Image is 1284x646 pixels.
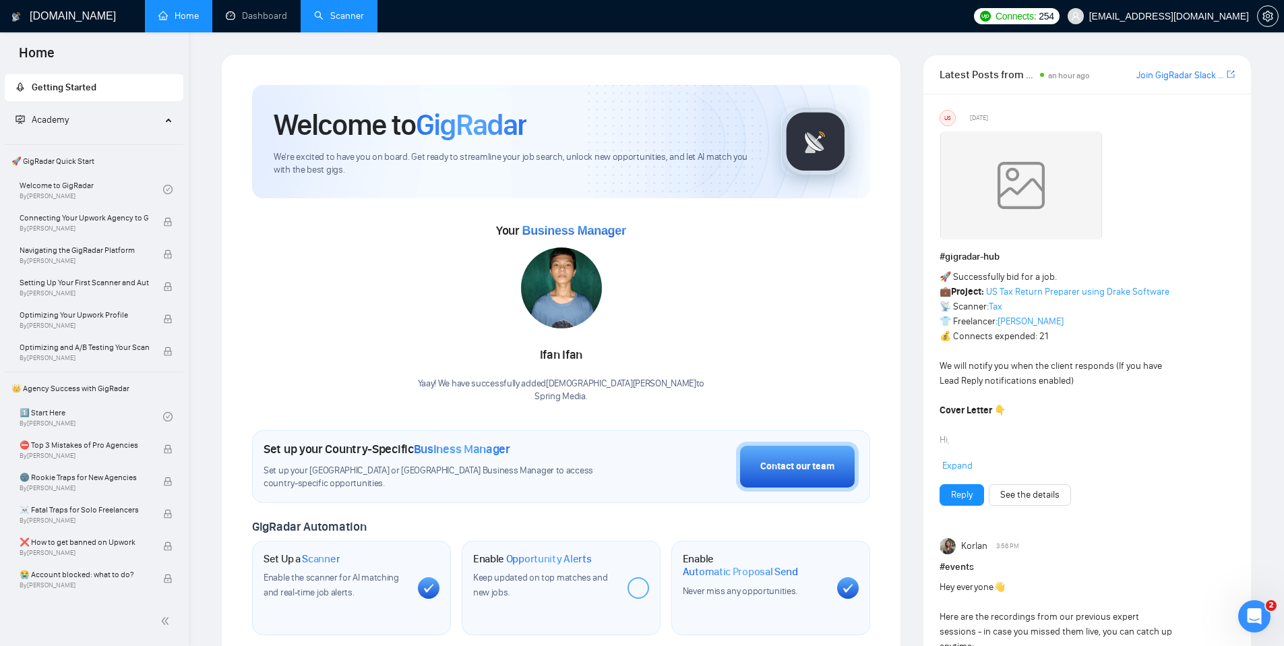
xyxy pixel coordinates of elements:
[16,115,25,124] span: fund-projection-screen
[20,257,149,265] span: By [PERSON_NAME]
[20,211,149,225] span: Connecting Your Upwork Agency to GigRadar
[418,390,705,403] p: Spring Media .
[940,484,984,506] button: Reply
[989,301,1002,312] a: Tax
[163,412,173,421] span: check-circle
[8,43,65,71] span: Home
[1227,69,1235,80] span: export
[986,286,1169,297] a: US Tax Return Preparer using Drake Software
[20,243,149,257] span: Navigating the GigRadar Platform
[163,541,173,551] span: lock
[274,151,760,177] span: We're excited to have you on board. Get ready to streamline your job search, unlock new opportuni...
[416,107,526,143] span: GigRadar
[20,175,163,204] a: Welcome to GigRadarBy[PERSON_NAME]
[1227,68,1235,81] a: export
[940,538,956,554] img: Korlan
[996,540,1019,552] span: 3:56 PM
[264,465,621,490] span: Set up your [GEOGRAPHIC_DATA] or [GEOGRAPHIC_DATA] Business Manager to access country-specific op...
[1266,600,1277,611] span: 2
[473,552,592,566] h1: Enable
[496,223,626,238] span: Your
[736,442,859,492] button: Contact our team
[163,185,173,194] span: check-circle
[20,276,149,289] span: Setting Up Your First Scanner and Auto-Bidder
[11,6,21,28] img: logo
[473,572,608,598] span: Keep updated on top matches and new jobs.
[1257,11,1279,22] a: setting
[1257,5,1279,27] button: setting
[6,148,182,175] span: 🚀 GigRadar Quick Start
[940,111,955,125] div: US
[264,442,510,457] h1: Set up your Country-Specific
[1071,11,1080,21] span: user
[1039,9,1053,24] span: 254
[160,614,174,628] span: double-left
[1136,68,1224,83] a: Join GigRadar Slack Community
[252,519,366,534] span: GigRadar Automation
[264,572,399,598] span: Enable the scanner for AI matching and real-time job alerts.
[1238,600,1271,633] iframe: Intercom live chat
[20,308,149,322] span: Optimizing Your Upwork Profile
[20,341,149,354] span: Optimizing and A/B Testing Your Scanner for Better Results
[951,488,973,502] a: Reply
[414,442,510,457] span: Business Manager
[20,549,149,557] span: By [PERSON_NAME]
[683,565,798,579] span: Automatic Proposal Send
[20,289,149,297] span: By [PERSON_NAME]
[32,114,69,125] span: Academy
[522,224,625,237] span: Business Manager
[20,535,149,549] span: ❌ How to get banned on Upwork
[163,314,173,324] span: lock
[163,477,173,486] span: lock
[20,581,149,589] span: By [PERSON_NAME]
[163,249,173,259] span: lock
[980,11,991,22] img: upwork-logo.png
[20,471,149,484] span: 🌚 Rookie Traps for New Agencies
[20,225,149,233] span: By [PERSON_NAME]
[163,282,173,291] span: lock
[20,322,149,330] span: By [PERSON_NAME]
[20,452,149,460] span: By [PERSON_NAME]
[993,581,1005,593] span: 👋
[1000,488,1060,502] a: See the details
[314,10,364,22] a: searchScanner
[970,112,988,124] span: [DATE]
[989,484,1071,506] button: See the details
[683,552,826,579] h1: Enable
[163,509,173,519] span: lock
[6,375,182,402] span: 👑 Agency Success with GigRadar
[20,484,149,492] span: By [PERSON_NAME]
[940,249,1235,264] h1: # gigradar-hub
[163,444,173,454] span: lock
[163,574,173,583] span: lock
[951,286,984,297] strong: Project:
[32,82,96,93] span: Getting Started
[5,74,183,101] li: Getting Started
[1048,71,1090,80] span: an hour ago
[20,568,149,581] span: 😭 Account blocked: what to do?
[760,459,834,474] div: Contact our team
[940,66,1036,83] span: Latest Posts from the GigRadar Community
[264,552,340,566] h1: Set Up a
[20,402,163,432] a: 1️⃣ Start HereBy[PERSON_NAME]
[20,354,149,362] span: By [PERSON_NAME]
[20,517,149,525] span: By [PERSON_NAME]
[20,438,149,452] span: ⛔ Top 3 Mistakes of Pro Agencies
[506,552,592,566] span: Opportunity Alerts
[16,114,69,125] span: Academy
[163,347,173,356] span: lock
[998,316,1064,327] a: [PERSON_NAME]
[996,9,1036,24] span: Connects:
[274,107,526,143] h1: Welcome to
[782,108,849,175] img: gigradar-logo.png
[418,344,705,367] div: Ifan Ifan
[942,460,973,471] span: Expand
[163,217,173,227] span: lock
[961,539,987,554] span: Korlan
[158,10,199,22] a: homeHome
[683,585,797,597] span: Never miss any opportunities.
[302,552,340,566] span: Scanner
[521,247,602,328] img: 1701073354848-IMG-20231108-WA0001.jpg
[940,405,1006,416] strong: Cover Letter 👇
